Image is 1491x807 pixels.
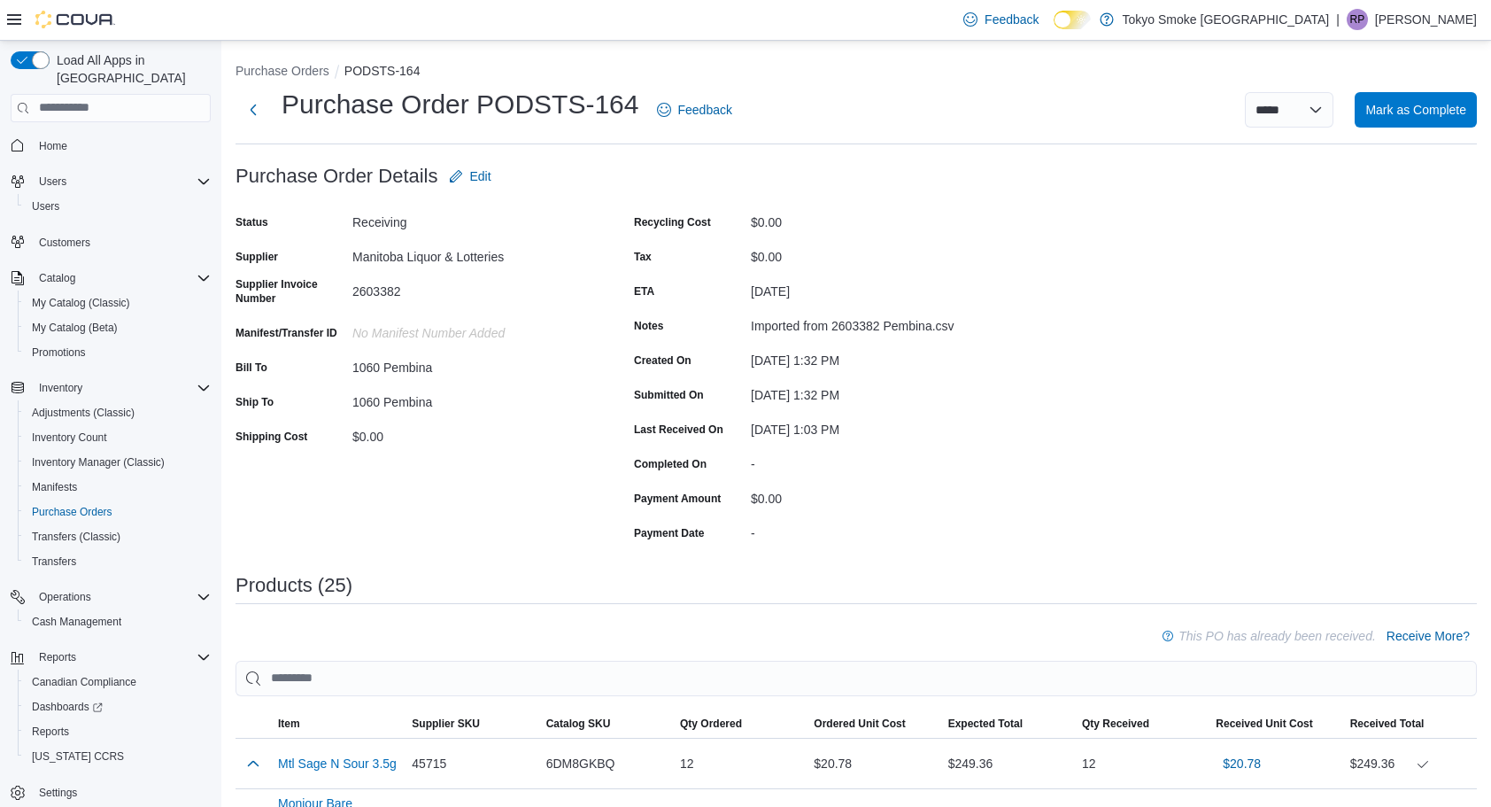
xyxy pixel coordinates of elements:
label: Tax [634,250,652,264]
span: Feedback [985,11,1039,28]
div: - [751,450,988,471]
button: Manifests [18,475,218,500]
button: Canadian Compliance [18,670,218,694]
span: Dark Mode [1054,29,1055,30]
span: [US_STATE] CCRS [32,749,124,764]
label: Notes [634,319,663,333]
button: Expected Total [941,710,1075,738]
div: 12 [673,746,807,781]
button: Customers [4,229,218,255]
button: My Catalog (Beta) [18,315,218,340]
button: Users [32,171,73,192]
a: Users [25,196,66,217]
span: Item [278,717,300,731]
span: Catalog SKU [546,717,611,731]
button: Transfers (Classic) [18,524,218,549]
span: Inventory [39,381,82,395]
span: Home [39,139,67,153]
span: Receive More? [1387,627,1470,645]
a: Transfers (Classic) [25,526,127,547]
span: Users [32,199,59,213]
a: My Catalog (Classic) [25,292,137,314]
button: Catalog [32,268,82,289]
span: Cash Management [25,611,211,632]
button: Reports [18,719,218,744]
span: Dashboards [32,700,103,714]
span: Transfers (Classic) [25,526,211,547]
span: Washington CCRS [25,746,211,767]
span: Inventory Count [25,427,211,448]
button: Inventory Manager (Classic) [18,450,218,475]
span: 45715 [412,753,446,774]
div: [DATE] [751,277,988,299]
label: Supplier [236,250,278,264]
span: My Catalog (Beta) [25,317,211,338]
button: Mark as Complete [1355,92,1477,128]
a: Feedback [650,92,739,128]
span: Operations [32,586,211,608]
span: Reports [25,721,211,742]
p: This PO has already been received. [1178,625,1376,647]
a: Transfers [25,551,83,572]
span: Customers [39,236,90,250]
span: $20.78 [1223,755,1261,772]
div: $0.00 [352,423,590,444]
button: Received Total [1343,710,1477,738]
div: 12 [1075,746,1209,781]
button: Home [4,133,218,159]
a: Customers [32,232,97,253]
span: Inventory Manager (Classic) [32,455,165,469]
button: Reports [4,645,218,670]
div: Receiving [352,208,590,229]
span: Canadian Compliance [32,675,136,689]
span: Reports [32,725,69,739]
div: $249.36 [1350,753,1470,774]
p: [PERSON_NAME] [1375,9,1477,30]
span: Supplier SKU [412,717,480,731]
a: Home [32,136,74,157]
a: Reports [25,721,76,742]
span: Reports [32,647,211,668]
a: Dashboards [25,696,110,718]
button: Catalog [4,266,218,291]
span: Edit [470,167,491,185]
span: Transfers [32,555,76,569]
button: Cash Management [18,609,218,634]
button: Qty Received [1075,710,1209,738]
span: Operations [39,590,91,604]
span: Purchase Orders [32,505,112,519]
div: $20.78 [807,746,940,781]
label: Status [236,215,268,229]
a: Cash Management [25,611,128,632]
label: Bill To [236,361,267,375]
div: 1060 Pembina [352,388,590,409]
input: Dark Mode [1054,11,1091,29]
span: Feedback [678,101,732,119]
label: Payment Date [634,526,704,540]
span: Reports [39,650,76,664]
span: Canadian Compliance [25,671,211,693]
button: Ordered Unit Cost [807,710,940,738]
span: Received Total [1350,717,1425,731]
a: Settings [32,782,84,803]
a: Dashboards [18,694,218,719]
button: Users [4,169,218,194]
span: My Catalog (Classic) [32,296,130,310]
a: Inventory Count [25,427,114,448]
button: Users [18,194,218,219]
div: 2603382 [352,277,590,299]
p: | [1336,9,1340,30]
h3: Products (25) [236,575,352,596]
div: $0.00 [751,208,988,229]
a: Promotions [25,342,93,363]
span: Qty Ordered [680,717,742,731]
label: Shipping Cost [236,430,307,444]
div: Ruchit Patel [1347,9,1368,30]
div: $0.00 [751,243,988,264]
span: Promotions [25,342,211,363]
a: [US_STATE] CCRS [25,746,131,767]
img: Cova [35,11,115,28]
span: Inventory [32,377,211,399]
span: My Catalog (Beta) [32,321,118,335]
span: Manifests [25,477,211,498]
